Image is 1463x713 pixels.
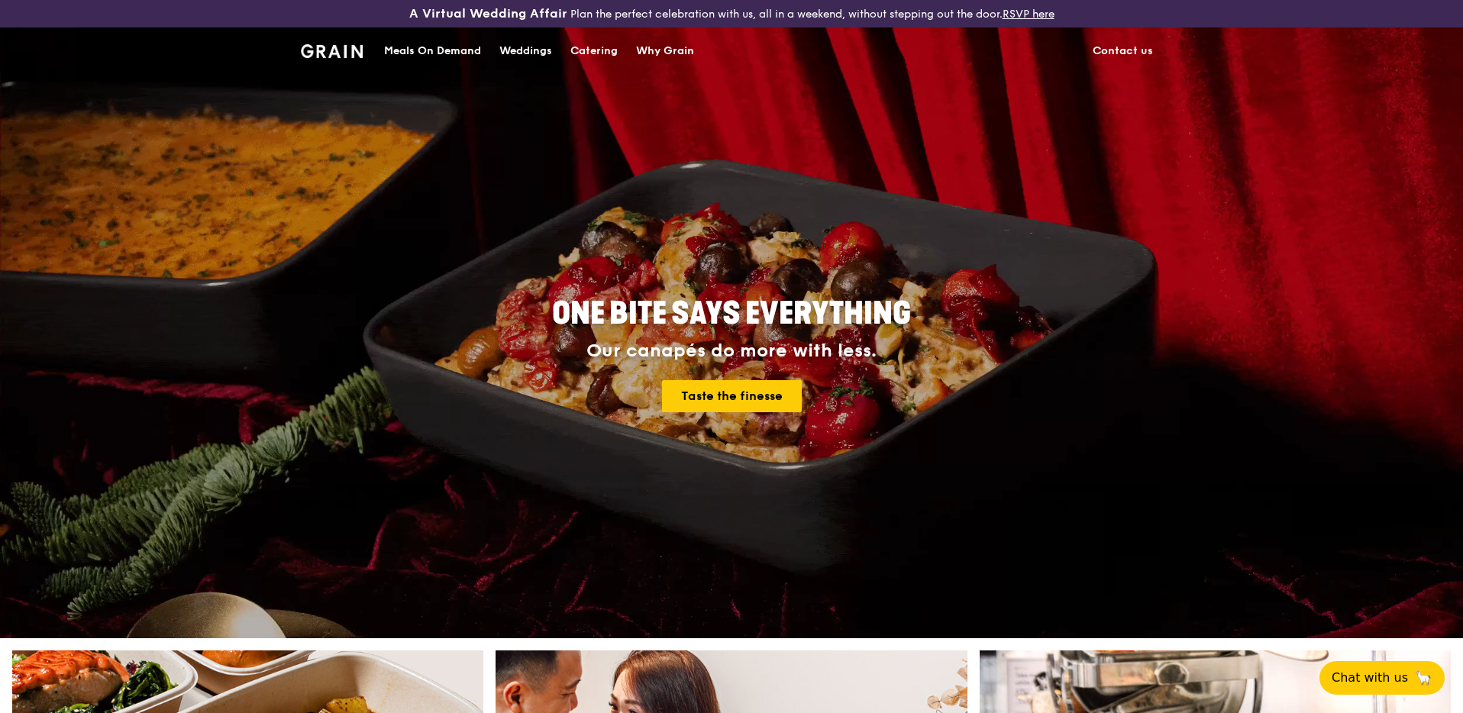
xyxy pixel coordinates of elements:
div: Weddings [499,28,552,74]
a: Taste the finesse [662,380,802,412]
a: Weddings [490,28,561,74]
div: Plan the perfect celebration with us, all in a weekend, without stepping out the door. [292,6,1171,21]
span: 🦙 [1414,669,1432,687]
a: Catering [561,28,627,74]
a: Why Grain [627,28,703,74]
a: GrainGrain [301,27,363,73]
a: RSVP here [1003,8,1054,21]
span: Chat with us [1332,669,1408,687]
button: Chat with us🦙 [1319,661,1445,695]
img: Grain [301,44,363,58]
div: Catering [570,28,618,74]
a: Contact us [1084,28,1162,74]
div: Our canapés do more with less. [457,340,1006,362]
div: Meals On Demand [384,28,481,74]
h3: A Virtual Wedding Affair [409,6,567,21]
div: Why Grain [636,28,694,74]
span: ONE BITE SAYS EVERYTHING [552,295,911,332]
